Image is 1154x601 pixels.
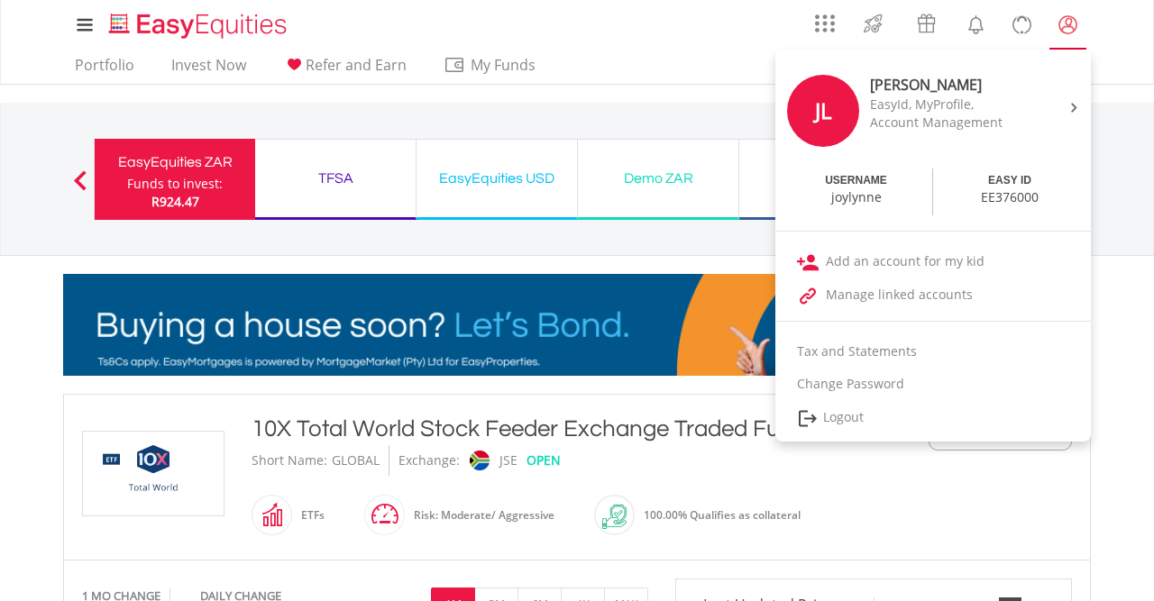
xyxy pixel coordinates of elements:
div: Short Name: [252,445,327,476]
a: Home page [102,5,294,41]
img: jse.png [470,451,490,470]
a: Notifications [953,5,999,41]
a: Add an account for my kid [775,245,1091,278]
span: 100.00% Qualifies as collateral [644,507,801,523]
a: Logout [775,400,1091,437]
div: OPEN [527,445,561,476]
div: Funds to invest: [127,175,223,193]
div: GLOBAL [332,445,380,476]
div: JL [787,75,859,147]
a: Invest Now [164,56,253,84]
span: My Funds [444,53,562,77]
img: collateral-qualifying-green.svg [602,505,627,529]
div: TFSA [266,166,405,191]
div: ETFs [292,494,325,537]
img: EQU.ZA.GLOBAL.png [86,432,221,515]
div: JSE [499,445,517,476]
div: Risk: Moderate/ Aggressive [405,494,554,537]
a: Tax and Statements [775,335,1091,368]
div: Account Management [870,114,1021,132]
a: FAQ's and Support [999,5,1045,41]
span: R924.47 [151,193,199,210]
a: Manage linked accounts [775,278,1091,312]
div: joylynne [831,188,882,206]
a: Portfolio [68,56,142,84]
div: Demo USD [750,166,889,191]
a: JL [PERSON_NAME] EasyId, MyProfile, Account Management USERNAME joylynne EASY ID EE376000 [775,54,1091,222]
a: AppsGrid [803,5,847,33]
div: EasyId, MyProfile, [870,96,1021,114]
img: grid-menu-icon.svg [815,14,835,33]
div: 10X Total World Stock Feeder Exchange Traded Fund [252,413,818,445]
a: Vouchers [900,5,953,38]
div: EE376000 [981,188,1039,206]
div: EasyEquities USD [427,166,566,191]
img: EasyEquities_Logo.png [105,11,294,41]
span: Refer and Earn [306,55,407,75]
a: My Profile [1045,5,1091,44]
div: EasyEquities ZAR [105,150,244,175]
a: Refer and Earn [276,56,414,84]
a: Change Password [775,368,1091,400]
img: vouchers-v2.svg [911,9,941,38]
div: [PERSON_NAME] [870,75,1021,96]
div: Demo ZAR [589,166,728,191]
img: thrive-v2.svg [858,9,888,38]
div: EASY ID [988,173,1031,188]
div: Exchange: [398,445,460,476]
img: EasyMortage Promotion Banner [63,274,1091,376]
div: USERNAME [825,173,887,188]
